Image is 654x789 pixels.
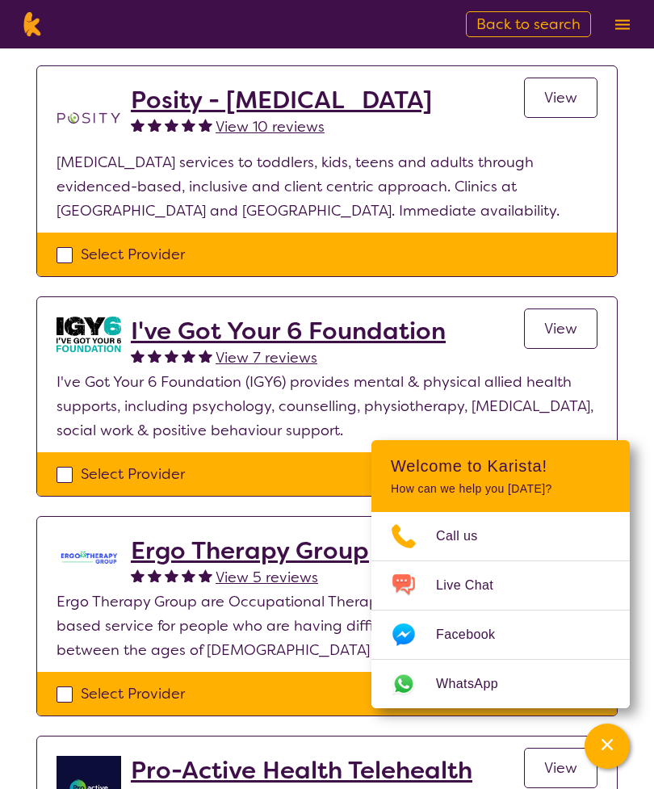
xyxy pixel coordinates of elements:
span: View 5 reviews [216,568,318,587]
span: View 7 reviews [216,348,317,367]
img: fullstar [131,118,145,132]
a: Posity - [MEDICAL_DATA] [131,86,432,115]
img: j2t6pnkwm7fb0fx62ebc.jpg [57,536,121,577]
img: fullstar [148,349,161,363]
span: Live Chat [436,573,513,598]
a: Ergo Therapy Group [131,536,369,565]
span: Back to search [476,15,581,34]
img: menu [615,19,630,30]
img: fullstar [199,349,212,363]
p: [MEDICAL_DATA] services to toddlers, kids, teens and adults through evidenced-based, inclusive an... [57,150,597,223]
div: Channel Menu [371,440,630,708]
img: fullstar [148,118,161,132]
span: Call us [436,524,497,548]
img: fullstar [165,349,178,363]
a: View [524,78,597,118]
span: View 10 reviews [216,117,325,136]
img: fullstar [148,569,161,582]
img: fullstar [199,118,212,132]
img: Karista logo [19,12,44,36]
a: Pro-Active Health Telehealth [131,756,472,785]
p: I've Got Your 6 Foundation (IGY6) provides mental & physical allied health supports, including ps... [57,370,597,443]
span: View [544,758,577,778]
p: How can we help you [DATE]? [391,482,610,496]
img: fullstar [131,349,145,363]
img: fullstar [165,118,178,132]
img: t1bslo80pcylnzwjhndq.png [57,86,121,150]
img: fullstar [165,569,178,582]
span: Facebook [436,623,514,647]
a: View 5 reviews [216,565,318,590]
img: fullstar [182,569,195,582]
img: aw0qclyvxjfem2oefjis.jpg [57,317,121,352]
a: View [524,308,597,349]
h2: Welcome to Karista! [391,456,610,476]
a: View 7 reviews [216,346,317,370]
span: View [544,319,577,338]
a: I've Got Your 6 Foundation [131,317,446,346]
a: Back to search [466,11,591,37]
button: Channel Menu [585,724,630,769]
img: fullstar [182,349,195,363]
a: View 10 reviews [216,115,325,139]
ul: Choose channel [371,512,630,708]
span: WhatsApp [436,672,518,696]
img: fullstar [199,569,212,582]
a: Web link opens in a new tab. [371,660,630,708]
p: Ergo Therapy Group are Occupational Therapists who provide a home based service for people who ar... [57,590,597,662]
img: fullstar [182,118,195,132]
img: fullstar [131,569,145,582]
a: View [524,748,597,788]
span: View [544,88,577,107]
